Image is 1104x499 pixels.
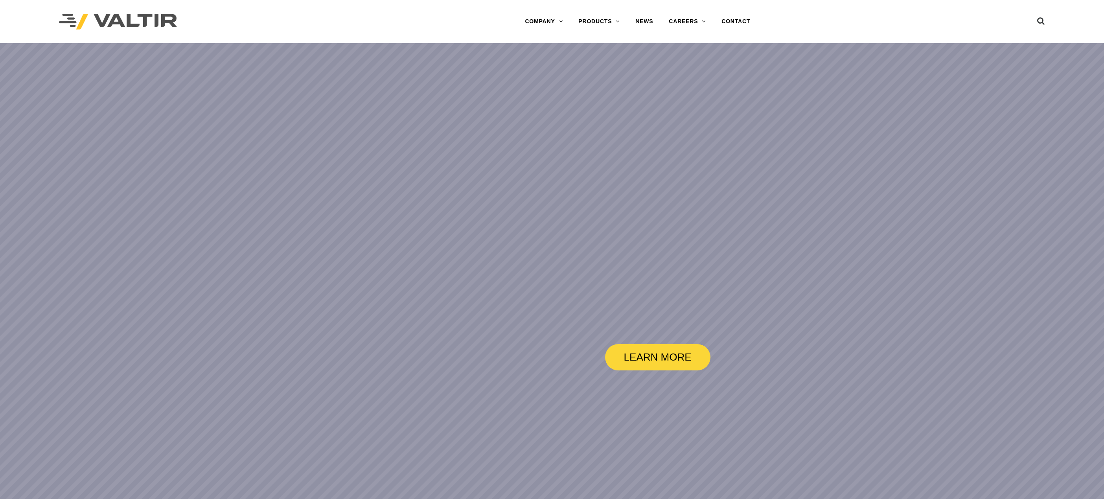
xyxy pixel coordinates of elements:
a: COMPANY [517,14,570,29]
a: NEWS [627,14,661,29]
img: Valtir [59,14,177,30]
a: LEARN MORE [605,344,710,370]
a: CAREERS [661,14,714,29]
a: PRODUCTS [570,14,627,29]
a: CONTACT [714,14,758,29]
